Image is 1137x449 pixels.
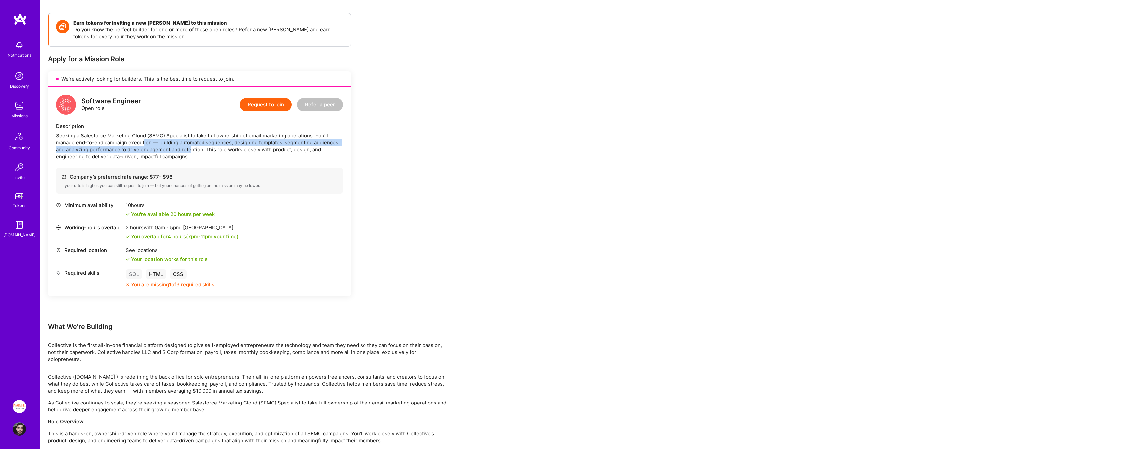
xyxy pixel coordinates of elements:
img: Invite [13,161,26,174]
div: Minimum availability [56,202,122,209]
div: What We're Building [48,322,447,331]
p: Do you know the perfect builder for one or more of these open roles? Refer a new [PERSON_NAME] an... [73,26,344,40]
p: As Collective continues to scale, they’re seeking a seasoned Salesforce Marketing Cloud (SFMC) Sp... [48,399,447,413]
img: teamwork [13,99,26,112]
div: [DOMAIN_NAME] [3,231,36,238]
i: icon Check [126,235,130,239]
div: 2 hours with [GEOGRAPHIC_DATA] [126,224,239,231]
i: icon Location [56,248,61,253]
div: Seeking a Salesforce Marketing Cloud (SFMC) Specialist to take full ownership of email marketing ... [56,132,343,160]
p: Collective is the first all-in-one financial platform designed to give self-employed entrepreneur... [48,342,447,363]
div: You are missing 1 of 3 required skills [131,281,214,288]
i: icon Clock [56,203,61,208]
div: Working-hours overlap [56,224,122,231]
img: Token icon [56,20,69,33]
img: User Avatar [13,422,26,436]
div: Missions [11,112,28,119]
div: You overlap for 4 hours ( your time) [131,233,239,240]
div: You're available 20 hours per week [126,211,215,218]
a: Insight Partners: Data & AI - Sourcing [11,400,28,413]
div: We’re actively looking for builders. This is the best time to request to join. [48,71,351,87]
i: icon Check [126,257,130,261]
span: 9am - 5pm , [154,224,183,231]
img: Insight Partners: Data & AI - Sourcing [13,400,26,413]
i: icon CloseOrange [126,283,130,287]
img: bell [13,39,26,52]
div: If your rate is higher, you can still request to join — but your chances of getting on the missio... [61,183,338,188]
div: Required skills [56,269,122,276]
div: SQL [126,269,142,279]
i: icon World [56,225,61,230]
button: Request to join [240,98,292,111]
p: This is a hands-on, ownership-driven role where you’ll manage the strategy, execution, and optimi... [48,430,447,444]
div: HTML [146,269,166,279]
p: Collective ([DOMAIN_NAME] ) is redefining the back office for solo entrepreneurs. Their all-in-on... [48,373,447,394]
div: Description [56,123,343,130]
div: Required location [56,247,122,254]
div: Company’s preferred rate range: $ 77 - $ 96 [61,173,338,180]
img: Community [11,129,27,144]
h4: Earn tokens for inviting a new [PERSON_NAME] to this mission [73,20,344,26]
img: logo [56,95,76,115]
div: Software Engineer [81,98,141,105]
i: icon Cash [61,174,66,179]
img: discovery [13,69,26,83]
a: User Avatar [11,422,28,436]
div: CSS [170,269,187,279]
div: Notifications [8,52,31,59]
i: icon Check [126,212,130,216]
div: Invite [14,174,25,181]
div: Your location works for this role [126,256,208,263]
div: 10 hours [126,202,215,209]
strong: Role Overview [48,418,84,425]
div: Apply for a Mission Role [48,55,351,63]
div: Community [9,144,30,151]
div: Discovery [10,83,29,90]
div: See locations [126,247,208,254]
i: icon Tag [56,270,61,275]
div: Tokens [13,202,26,209]
img: tokens [15,193,23,199]
div: Open role [81,98,141,112]
span: 7pm - 11pm [188,233,212,240]
button: Refer a peer [297,98,343,111]
img: logo [13,13,27,25]
img: guide book [13,218,26,231]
